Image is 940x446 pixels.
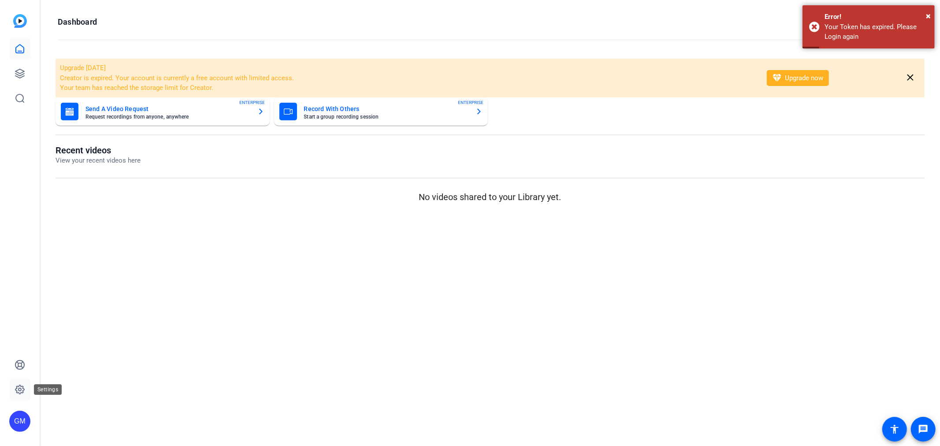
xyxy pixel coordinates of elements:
mat-card-subtitle: Start a group recording session [304,114,469,119]
mat-icon: message [918,424,929,435]
button: Upgrade now [767,70,829,86]
h1: Dashboard [58,17,97,27]
mat-card-subtitle: Request recordings from anyone, anywhere [85,114,250,119]
mat-icon: close [905,72,916,83]
li: Your team has reached the storage limit for Creator. [60,83,755,93]
button: Record With OthersStart a group recording sessionENTERPRISE [274,97,488,126]
span: Upgrade [DATE] [60,64,106,72]
div: Your Token has expired. Please Login again [825,22,928,42]
div: GM [9,411,30,432]
div: Settings [34,384,62,395]
button: Send A Video RequestRequest recordings from anyone, anywhereENTERPRISE [56,97,270,126]
span: × [926,11,931,21]
mat-card-title: Send A Video Request [85,104,250,114]
mat-icon: accessibility [889,424,900,435]
span: ENTERPRISE [458,99,483,106]
li: Creator is expired. Your account is currently a free account with limited access. [60,73,755,83]
p: No videos shared to your Library yet. [56,190,925,204]
mat-card-title: Record With Others [304,104,469,114]
span: ENTERPRISE [240,99,265,106]
div: Error! [825,12,928,22]
img: blue-gradient.svg [13,14,27,28]
p: View your recent videos here [56,156,141,166]
button: Close [926,9,931,22]
mat-icon: diamond [772,73,783,83]
h1: Recent videos [56,145,141,156]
